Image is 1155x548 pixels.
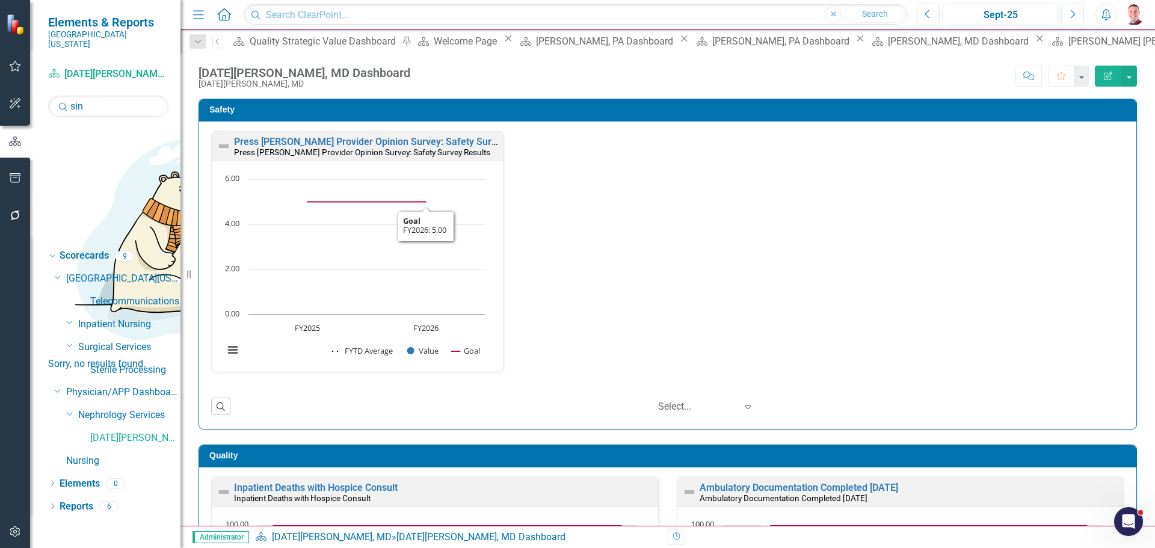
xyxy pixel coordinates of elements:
button: Show Value [407,345,439,356]
span: Administrator [192,531,249,543]
small: Inpatient Deaths with Hospice Consult [234,493,371,503]
button: Show Goal [452,345,480,356]
img: ClearPoint Strategy [5,13,27,35]
a: Physician/APP Dashboards [66,386,180,399]
a: [DATE][PERSON_NAME], MD [48,67,168,81]
a: [DATE][PERSON_NAME], MD [272,531,392,543]
img: Not Defined [217,139,231,153]
text: 2.00 [225,263,239,274]
button: View chart menu, Chart [224,342,241,359]
a: Elements [60,477,100,491]
img: No results found [48,117,409,357]
button: Sept-25 [943,4,1058,25]
img: David Richard [1123,4,1145,25]
div: Quality Strategic Value Dashboard [250,34,399,49]
a: Inpatient Deaths with Hospice Consult [234,482,398,493]
a: Scorecards [60,249,109,263]
g: Goal, series 3 of 3. Line with 12 data points. [271,523,624,528]
h3: Safety [209,105,1130,114]
text: 0.00 [225,308,239,319]
div: 0 [106,478,125,488]
div: 6 [99,501,119,511]
a: [PERSON_NAME], MD Dashboard [867,34,1032,49]
div: [DATE][PERSON_NAME], MD Dashboard [199,66,410,79]
input: Search ClearPoint... [244,4,908,25]
text: 100.00 [691,519,714,529]
div: Double-Click to Edit [211,131,504,372]
div: [DATE][PERSON_NAME], MD [199,79,410,88]
a: Nursing [66,454,180,468]
div: [PERSON_NAME], PA Dashboard [712,34,853,49]
button: Show FYTD Average [332,345,394,356]
img: Not Defined [682,485,697,499]
img: Not Defined [217,485,231,499]
h3: Quality [209,451,1130,460]
div: Chart. Highcharts interactive chart. [218,173,497,369]
g: Goal, series 3 of 3. Line with 12 data points. [739,523,1089,528]
a: Reports [60,500,93,514]
svg: Interactive chart [218,173,491,369]
div: Sept-25 [947,8,1054,22]
div: [PERSON_NAME], PA Dashboard [536,34,677,49]
a: Quality Strategic Value Dashboard [229,34,399,49]
a: Inpatient Nursing [78,318,180,331]
iframe: Intercom live chat [1114,507,1143,536]
text: 6.00 [225,173,239,183]
a: Ambulatory Documentation Completed [DATE] [700,482,898,493]
a: Telecommunications [90,295,180,309]
g: Goal, series 3 of 3. Line with 2 data points. [306,199,428,204]
a: [PERSON_NAME], PA Dashboard [692,34,852,49]
small: Press [PERSON_NAME] Provider Opinion Survey: Safety Survey Results [234,147,490,157]
a: [GEOGRAPHIC_DATA][US_STATE] [66,272,180,286]
a: Press [PERSON_NAME] Provider Opinion Survey: Safety Survey Results [234,136,541,147]
span: Search [862,9,888,19]
input: Search Below... [48,96,168,117]
small: Ambulatory Documentation Completed [DATE] [700,493,867,503]
a: Surgical Services [78,340,180,354]
div: Welcome Page [434,34,500,49]
div: [DATE][PERSON_NAME], MD Dashboard [396,531,565,543]
a: [PERSON_NAME], PA Dashboard [516,34,677,49]
a: [DATE][PERSON_NAME], MD [90,431,180,445]
a: Sterile Processing [90,363,180,377]
text: FY2025 [295,322,320,333]
button: Search [845,6,905,23]
text: FY2026 [413,322,439,333]
small: [GEOGRAPHIC_DATA][US_STATE] [48,29,168,49]
div: [PERSON_NAME], MD Dashboard [888,34,1032,49]
a: Welcome Page [414,34,500,49]
div: 9 [115,251,134,261]
span: Elements & Reports [48,15,168,29]
path: FY2026, 5. Goal. [423,199,428,204]
a: Nephrology Services [78,408,180,422]
text: 100.00 [226,519,248,529]
text: 4.00 [225,218,239,229]
div: » [255,531,659,544]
